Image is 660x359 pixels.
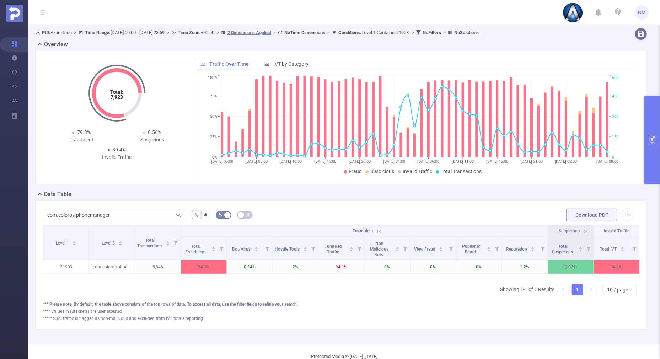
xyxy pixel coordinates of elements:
i: icon: caret-up [212,246,216,248]
b: Time Range: [85,30,111,35]
i: icon: bar-chart [264,61,269,66]
i: icon: caret-down [531,248,535,251]
p: 0.02% [548,260,594,274]
span: > [271,30,278,35]
i: icon: caret-down [395,248,399,251]
span: Total Suspicious [552,244,574,254]
li: 1 [572,284,583,295]
i: icon: caret-down [118,243,122,245]
tspan: 150 [612,135,618,139]
tspan: [DATE] 21:00 [521,159,543,164]
tspan: [DATE] 20:00 [349,159,371,164]
i: icon: caret-down [579,248,583,251]
i: icon: caret-up [118,240,122,242]
span: IVT by Category [273,61,308,67]
span: Total IVT [600,247,618,252]
i: icon: down [628,288,633,293]
div: Sort [531,246,535,250]
i: icon: caret-up [303,246,307,248]
a: 1 [572,284,583,295]
tspan: [DATE] 06:00 [417,159,439,164]
span: > [409,30,416,35]
p: com.coloros.phonemanager [89,260,135,274]
div: Sort [72,240,76,244]
tspan: 7,923 [111,94,123,100]
tspan: 25% [210,135,217,139]
p: 21908 [43,260,89,274]
span: Tunneled Traffic [325,244,343,254]
span: 0.56% [148,129,161,135]
span: NM [638,5,646,20]
span: Level 3 [102,241,116,246]
p: 0% [411,260,456,274]
i: Filter menu [400,237,410,260]
tspan: Total: [110,89,123,95]
tspan: [DATE] 08:00 [596,159,618,164]
li: Next Page [586,284,597,295]
u: 2 Dimensions Applied [227,30,271,35]
div: Sort [118,240,123,244]
span: Level 1 Contains '21908' [338,30,409,35]
p: 2% [273,260,318,274]
tspan: [DATE] 15:00 [314,159,336,164]
i: Filter menu [492,237,502,260]
i: icon: caret-up [349,246,353,248]
div: Sort [349,246,354,250]
i: icon: caret-down [73,243,76,245]
i: icon: line-chart [200,61,205,66]
i: icon: caret-down [303,248,307,251]
tspan: [DATE] 16:00 [486,159,508,164]
span: Total Fraudulent [185,244,207,254]
b: Time Zone: [178,30,201,35]
span: Suspicious [559,229,580,234]
div: Invalid Traffic [81,154,152,161]
tspan: 450 [612,94,618,98]
span: Traffic Over Time [209,61,249,67]
span: Invalid Traffic [604,229,629,234]
span: Bot/Virus [232,247,252,252]
i: icon: caret-down [254,248,258,251]
div: Sort [254,246,258,250]
div: *** Please note, By default, the table above consists of the top rows of data. To access all data... [43,301,640,307]
b: Conditions : [338,30,361,35]
span: > [165,30,171,35]
p: 1.2% [502,260,548,274]
div: Sort [579,246,583,250]
span: 80.4% [113,147,126,152]
span: Fraud [349,168,362,174]
input: Search... [43,209,186,220]
div: Sort [395,246,399,250]
i: Filter menu [262,237,272,260]
div: **** Values in (Brackets) are user attested [43,308,640,315]
h2: Overview [44,40,68,49]
i: icon: left [561,288,565,292]
i: icon: right [589,288,594,292]
tspan: [DATE] 11:00 [452,159,474,164]
span: Fraudulent [353,229,373,234]
span: Invalid Traffic [403,168,432,174]
p: 94.1% [318,260,364,274]
li: Previous Page [557,284,569,295]
i: icon: table [246,213,250,217]
i: Filter menu [354,237,364,260]
b: No Solutions [454,30,479,35]
p: 0.04% [227,260,272,274]
span: > [214,30,221,35]
i: icon: caret-down [349,248,353,251]
i: icon: caret-up [395,246,399,248]
div: Sort [303,246,307,250]
i: Filter menu [446,237,456,260]
li: Showing 1-1 of 1 Results [500,284,554,295]
i: icon: caret-up [579,246,583,248]
tspan: 75% [210,94,217,98]
i: icon: caret-up [166,240,170,242]
p: 94.1% [181,260,226,274]
i: icon: caret-up [487,246,491,248]
p: 0% [365,260,410,274]
span: Publisher Fraud [462,244,480,254]
tspan: [DATE] 05:00 [246,159,268,164]
b: No Time Dimensions [284,30,325,35]
i: Filter menu [216,237,226,260]
span: Non Malicious Bots [370,241,389,257]
span: > [441,30,448,35]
